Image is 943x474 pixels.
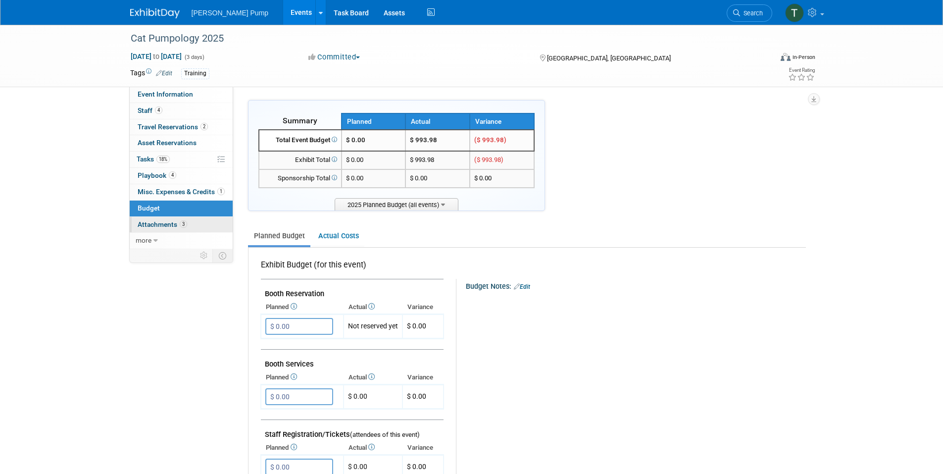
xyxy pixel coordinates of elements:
[263,174,337,183] div: Sponsorship Total
[130,135,233,151] a: Asset Reservations
[346,174,363,182] span: $ 0.00
[344,315,402,339] td: Not reserved yet
[138,171,176,179] span: Playbook
[261,300,344,314] th: Planned
[155,106,162,114] span: 4
[130,152,233,167] a: Tasks18%
[130,168,233,184] a: Playbook4
[407,392,426,400] span: $ 0.00
[261,350,444,371] td: Booth Services
[130,233,233,249] a: more
[344,370,402,384] th: Actual
[138,220,187,228] span: Attachments
[130,68,172,79] td: Tags
[714,52,816,66] div: Event Format
[346,156,363,163] span: $ 0.00
[407,463,426,471] span: $ 0.00
[217,188,225,195] span: 1
[405,169,470,188] td: $ 0.00
[350,431,420,438] span: (attendees of this event)
[156,156,170,163] span: 18%
[344,441,402,455] th: Actual
[407,322,426,330] span: $ 0.00
[130,52,182,61] span: [DATE] [DATE]
[405,151,470,169] td: $ 993.98
[305,52,364,62] button: Committed
[130,8,180,18] img: ExhibitDay
[127,30,757,48] div: Cat Pumpology 2025
[130,103,233,119] a: Staff4
[466,279,805,292] div: Budget Notes:
[151,53,161,60] span: to
[344,385,402,409] td: $ 0.00
[261,279,444,301] td: Booth Reservation
[792,53,815,61] div: In-Person
[335,198,458,211] span: 2025 Planned Budget (all events)
[346,136,365,144] span: $ 0.00
[130,201,233,216] a: Budget
[727,4,772,22] a: Search
[136,236,151,244] span: more
[138,139,197,147] span: Asset Reservations
[200,123,208,130] span: 2
[138,123,208,131] span: Travel Reservations
[402,370,444,384] th: Variance
[781,53,791,61] img: Format-Inperson.png
[138,106,162,114] span: Staff
[138,188,225,196] span: Misc. Expenses & Credits
[263,156,337,165] div: Exhibit Total
[130,119,233,135] a: Travel Reservations2
[344,300,402,314] th: Actual
[138,90,193,98] span: Event Information
[169,171,176,179] span: 4
[405,113,470,130] th: Actual
[130,184,233,200] a: Misc. Expenses & Credits1
[192,9,269,17] span: [PERSON_NAME] Pump
[283,116,317,125] span: Summary
[474,156,503,163] span: ($ 993.98)
[130,217,233,233] a: Attachments3
[180,220,187,228] span: 3
[514,283,530,290] a: Edit
[263,136,337,145] div: Total Event Budget
[402,300,444,314] th: Variance
[474,174,492,182] span: $ 0.00
[474,136,506,144] span: ($ 993.98)
[156,70,172,77] a: Edit
[261,441,344,455] th: Planned
[405,130,470,151] td: $ 993.98
[547,54,671,62] span: [GEOGRAPHIC_DATA], [GEOGRAPHIC_DATA]
[785,3,804,22] img: Teri Beth Perkins
[130,87,233,103] a: Event Information
[470,113,534,130] th: Variance
[212,249,233,262] td: Toggle Event Tabs
[184,54,204,60] span: (3 days)
[196,249,213,262] td: Personalize Event Tab Strip
[261,260,440,276] div: Exhibit Budget (for this event)
[181,68,209,79] div: Training
[402,441,444,455] th: Variance
[312,227,364,245] a: Actual Costs
[788,68,815,73] div: Event Rating
[261,420,444,441] td: Staff Registration/Tickets
[740,9,763,17] span: Search
[342,113,406,130] th: Planned
[137,155,170,163] span: Tasks
[138,204,160,212] span: Budget
[248,227,310,245] a: Planned Budget
[261,370,344,384] th: Planned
